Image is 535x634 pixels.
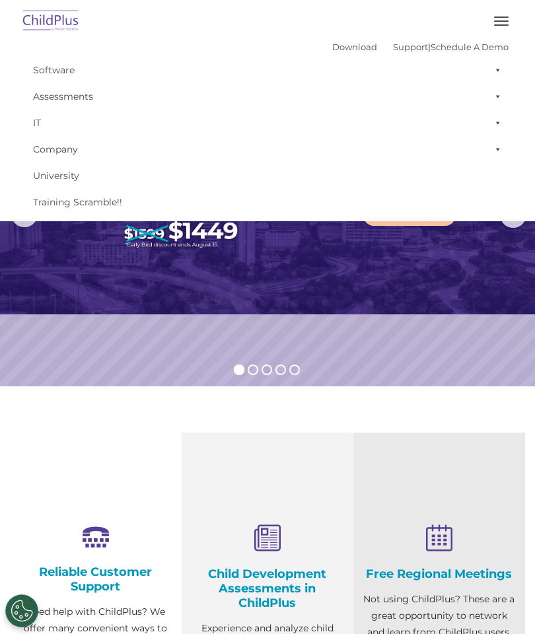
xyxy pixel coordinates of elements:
[26,189,509,215] a: Training Scramble!!
[26,136,509,162] a: Company
[26,57,509,83] a: Software
[431,42,509,52] a: Schedule A Demo
[363,567,515,581] h4: Free Regional Meetings
[393,42,428,52] a: Support
[20,565,172,594] h4: Reliable Customer Support
[26,162,509,189] a: University
[20,6,82,37] img: ChildPlus by Procare Solutions
[26,83,509,110] a: Assessments
[5,594,38,627] button: Cookies Settings
[332,42,377,52] a: Download
[192,567,343,610] h4: Child Development Assessments in ChildPlus
[332,42,509,52] font: |
[26,110,509,136] a: IT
